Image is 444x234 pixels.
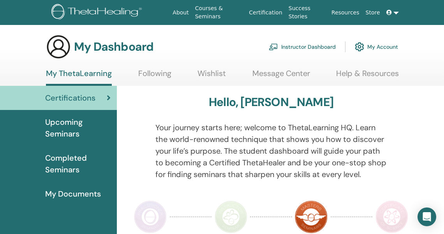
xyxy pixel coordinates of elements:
[45,92,95,104] span: Certifications
[134,200,167,233] img: Practitioner
[269,38,336,55] a: Instructor Dashboard
[252,69,310,84] a: Message Center
[155,122,387,180] p: Your journey starts here; welcome to ThetaLearning HQ. Learn the world-renowned technique that sh...
[74,40,153,54] h3: My Dashboard
[209,95,333,109] h3: Hello, [PERSON_NAME]
[355,38,398,55] a: My Account
[46,69,112,86] a: My ThetaLearning
[246,5,285,20] a: Certification
[418,207,436,226] div: Open Intercom Messenger
[138,69,171,84] a: Following
[363,5,383,20] a: Store
[45,188,101,200] span: My Documents
[375,200,408,233] img: Certificate of Science
[45,152,111,175] span: Completed Seminars
[295,200,328,233] img: Master
[285,1,328,24] a: Success Stories
[169,5,192,20] a: About
[45,116,111,140] span: Upcoming Seminars
[197,69,226,84] a: Wishlist
[336,69,399,84] a: Help & Resources
[51,4,144,21] img: logo.png
[46,34,71,59] img: generic-user-icon.jpg
[355,40,364,53] img: cog.svg
[215,200,247,233] img: Instructor
[328,5,363,20] a: Resources
[192,1,246,24] a: Courses & Seminars
[269,43,278,50] img: chalkboard-teacher.svg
